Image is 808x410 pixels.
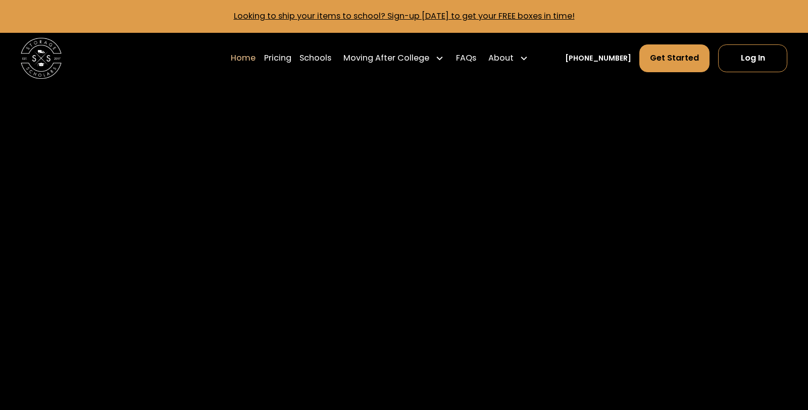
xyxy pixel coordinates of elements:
[639,44,710,72] a: Get Started
[264,44,291,73] a: Pricing
[456,44,476,73] a: FAQs
[718,44,788,72] a: Log In
[234,10,575,22] a: Looking to ship your items to school? Sign-up [DATE] to get your FREE boxes in time!
[488,52,514,64] div: About
[231,44,256,73] a: Home
[565,53,631,64] a: [PHONE_NUMBER]
[21,38,62,79] img: Storage Scholars main logo
[299,44,331,73] a: Schools
[343,52,429,64] div: Moving After College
